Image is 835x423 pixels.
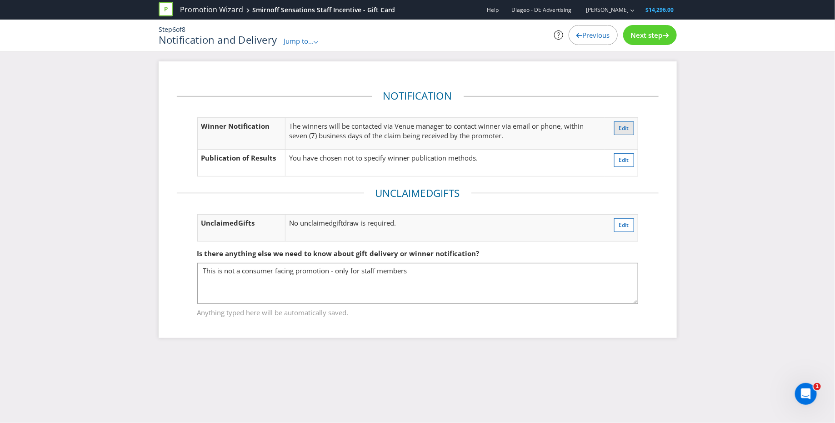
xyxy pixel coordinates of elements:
[289,153,601,163] p: You have chosen not to specify winner publication methods.
[455,186,460,200] span: s
[619,221,629,229] span: Edit
[284,36,314,45] span: Jump to...
[795,383,817,405] iframe: Intercom live chat
[172,25,176,34] span: 6
[159,25,172,34] span: Step
[375,186,434,200] span: Unclaimed
[614,153,634,167] button: Edit
[614,218,634,232] button: Edit
[197,117,285,149] td: Winner Notification
[176,25,182,34] span: of
[814,383,821,390] span: 1
[289,218,333,227] span: No unclaimed
[333,218,343,227] span: gift
[372,89,464,103] legend: Notification
[614,121,634,135] button: Edit
[197,263,638,304] textarea: This is not a consumer facing promotion - only for staff members
[619,124,629,132] span: Edit
[252,5,395,15] div: Smirnoff Sensations Staff Incentive - Gift Card
[239,218,252,227] span: Gift
[197,249,480,258] span: Is there anything else we need to know about gift delivery or winner notification?
[512,6,572,14] span: Diageo - DE Advertising
[197,149,285,176] td: Publication of Results
[180,5,243,15] a: Promotion Wizard
[577,6,629,14] a: [PERSON_NAME]
[252,218,255,227] span: s
[631,30,663,40] span: Next step
[583,30,610,40] span: Previous
[646,6,674,14] span: $14,296.00
[197,304,638,317] span: Anything typed here will be automatically saved.
[619,156,629,164] span: Edit
[182,25,185,34] span: 8
[487,6,499,14] a: Help
[434,186,455,200] span: Gift
[159,34,277,45] h1: Notification and Delivery
[343,218,396,227] span: draw is required.
[201,218,239,227] span: Unclaimed
[289,121,601,141] p: The winners will be contacted via Venue manager to contact winner via email or phone, within seve...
